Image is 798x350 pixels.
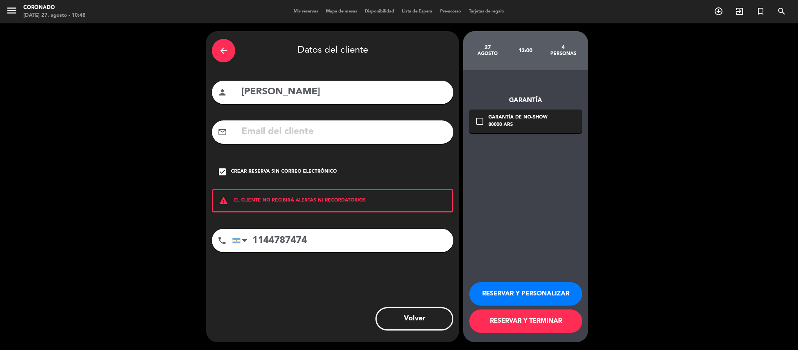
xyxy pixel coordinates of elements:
div: 13:00 [507,37,544,64]
div: 4 [544,44,582,51]
i: turned_in_not [756,7,765,16]
div: agosto [469,51,507,57]
div: Crear reserva sin correo electrónico [231,168,337,176]
div: Garantía de no-show [488,114,548,122]
span: Tarjetas de regalo [465,9,508,14]
i: check_box [218,167,227,177]
i: arrow_back [219,46,228,55]
input: Número de teléfono... [232,229,453,252]
i: menu [6,5,18,16]
input: Email del cliente [241,124,447,140]
div: Argentina: +54 [233,229,250,252]
span: Lista de Espera [398,9,436,14]
button: RESERVAR Y PERSONALIZAR [469,282,582,306]
i: phone [217,236,227,245]
div: personas [544,51,582,57]
button: RESERVAR Y TERMINAR [469,309,582,333]
div: EL CLIENTE NO RECIBIRÁ ALERTAS NI RECORDATORIOS [212,189,453,212]
i: check_box_outline_blank [475,117,484,126]
i: mail_outline [218,127,227,137]
i: exit_to_app [735,7,744,16]
input: Nombre del cliente [241,84,447,100]
button: Volver [375,307,453,331]
button: menu [6,5,18,19]
div: Garantía [469,95,582,106]
div: Datos del cliente [212,37,453,64]
span: Pre-acceso [436,9,465,14]
span: Mapa de mesas [322,9,361,14]
i: warning [213,196,234,205]
div: 80000 ARS [488,121,548,129]
div: 27 [469,44,507,51]
div: [DATE] 27. agosto - 10:48 [23,12,86,19]
i: person [218,88,227,97]
i: add_circle_outline [714,7,723,16]
div: Coronado [23,4,86,12]
span: Mis reservas [290,9,322,14]
i: search [777,7,786,16]
span: Disponibilidad [361,9,398,14]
